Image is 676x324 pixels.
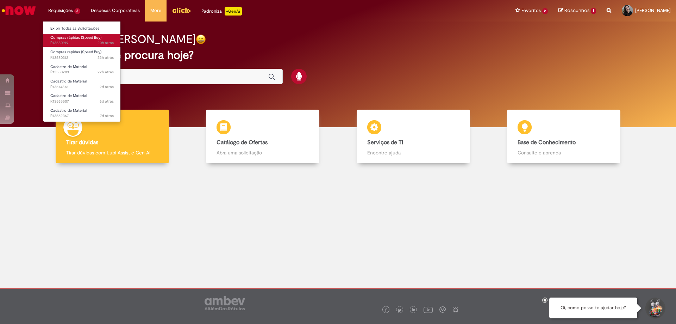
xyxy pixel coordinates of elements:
img: logo_footer_linkedin.png [412,308,415,312]
b: Serviços de TI [367,139,403,146]
span: More [150,7,161,14]
a: Aberto R13565507 : Cadastro de Material [43,92,121,105]
time: 29/09/2025 08:14:59 [100,84,114,90]
a: Aberto R13580919 : Compras rápidas (Speed Buy) [43,34,121,47]
ul: Requisições [43,21,121,122]
span: Favoritos [521,7,541,14]
span: Cadastro de Material [50,93,87,98]
span: Despesas Corporativas [91,7,140,14]
p: Abra uma solicitação [217,149,309,156]
span: Rascunhos [564,7,590,14]
span: 1 [591,8,596,14]
span: Requisições [48,7,73,14]
span: R13580312 [50,55,114,61]
p: +GenAi [225,7,242,16]
div: Oi, como posso te ajudar hoje? [549,298,637,318]
span: Cadastro de Material [50,79,87,84]
span: Compras rápidas (Speed Buy) [50,49,101,55]
b: Base de Conhecimento [518,139,576,146]
span: 22h atrás [98,55,114,60]
h2: Bom dia, [PERSON_NAME] [61,33,196,45]
button: Iniciar Conversa de Suporte [644,298,665,319]
span: R13580203 [50,69,114,75]
h2: O que você procura hoje? [61,49,615,61]
a: Tirar dúvidas Tirar dúvidas com Lupi Assist e Gen Ai [37,110,188,164]
span: R13580919 [50,40,114,46]
span: 6 [74,8,80,14]
span: Compras rápidas (Speed Buy) [50,35,101,40]
a: Aberto R13580203 : Cadastro de Material [43,63,121,76]
img: logo_footer_facebook.png [384,308,388,312]
span: 22h atrás [98,69,114,75]
p: Encontre ajuda [367,149,459,156]
span: R13562367 [50,113,114,119]
img: logo_footer_ambev_rotulo_gray.png [205,296,245,310]
span: 7d atrás [100,113,114,118]
div: Padroniza [201,7,242,16]
time: 25/09/2025 09:47:50 [100,99,114,104]
span: R13565507 [50,99,114,104]
time: 24/09/2025 11:03:51 [100,113,114,118]
span: [PERSON_NAME] [635,7,671,13]
img: click_logo_yellow_360x200.png [172,5,191,16]
time: 30/09/2025 11:32:13 [98,40,114,45]
time: 30/09/2025 10:05:38 [98,55,114,60]
img: happy-face.png [196,34,206,44]
span: 2 [542,8,548,14]
span: 2d atrás [100,84,114,90]
b: Catálogo de Ofertas [217,139,268,146]
time: 30/09/2025 09:46:57 [98,69,114,75]
a: Aberto R13562367 : Cadastro de Material [43,107,121,120]
b: Tirar dúvidas [66,139,98,146]
a: Serviços de TI Encontre ajuda [338,110,489,164]
img: ServiceNow [1,4,37,18]
a: Aberto R13574876 : Cadastro de Material [43,78,121,91]
img: logo_footer_workplace.png [439,306,446,313]
span: R13574876 [50,84,114,90]
img: logo_footer_youtube.png [424,305,433,314]
p: Consulte e aprenda [518,149,610,156]
a: Catálogo de Ofertas Abra uma solicitação [188,110,338,164]
img: logo_footer_naosei.png [452,306,459,313]
span: 6d atrás [100,99,114,104]
img: logo_footer_twitter.png [398,308,401,312]
span: 20h atrás [98,40,114,45]
p: Tirar dúvidas com Lupi Assist e Gen Ai [66,149,158,156]
a: Rascunhos [558,7,596,14]
span: Cadastro de Material [50,108,87,113]
span: Cadastro de Material [50,64,87,69]
a: Aberto R13580312 : Compras rápidas (Speed Buy) [43,48,121,61]
a: Base de Conhecimento Consulte e aprenda [489,110,639,164]
a: Exibir Todas as Solicitações [43,25,121,32]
